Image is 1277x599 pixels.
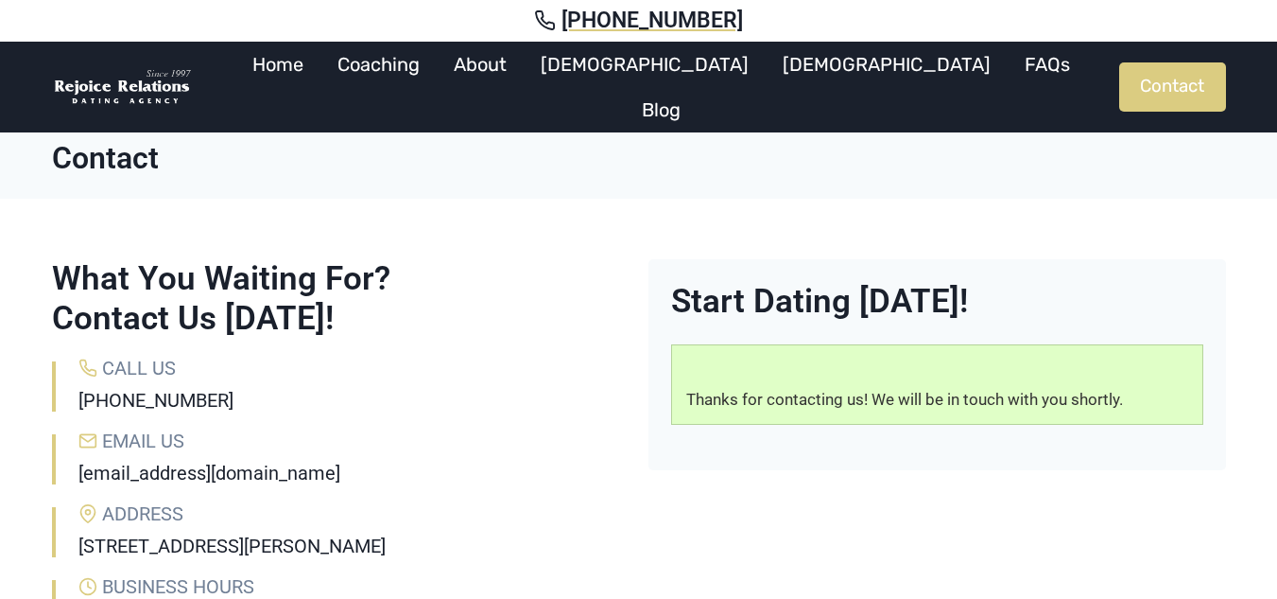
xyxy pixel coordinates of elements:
[625,87,698,132] a: Blog
[1119,62,1226,112] a: Contact
[671,282,1203,322] h2: Start Dating [DATE]!
[320,42,437,87] a: Coaching
[52,259,630,339] h2: What You Waiting For? Contact Us [DATE]!
[78,462,340,484] a: [EMAIL_ADDRESS][DOMAIN_NAME]
[78,389,233,412] a: [PHONE_NUMBER]
[102,502,183,525] span: Address
[23,8,1254,34] a: [PHONE_NUMBER]
[686,390,1188,409] p: Thanks for contacting us! We will be in touch with you shortly.
[52,68,194,107] img: Rejoice Relations
[1008,42,1087,87] a: FAQs
[766,42,1008,87] a: [DEMOGRAPHIC_DATA]
[203,42,1119,132] nav: Primary Navigation
[235,42,320,87] a: Home
[437,42,524,87] a: About
[102,430,184,452] span: Email Us
[102,575,254,598] span: Business Hours
[561,8,743,34] span: [PHONE_NUMBER]
[78,535,630,557] h6: [STREET_ADDRESS][PERSON_NAME]
[52,140,1226,176] h1: Contact
[524,42,766,87] a: [DEMOGRAPHIC_DATA]
[102,357,176,379] span: Call Us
